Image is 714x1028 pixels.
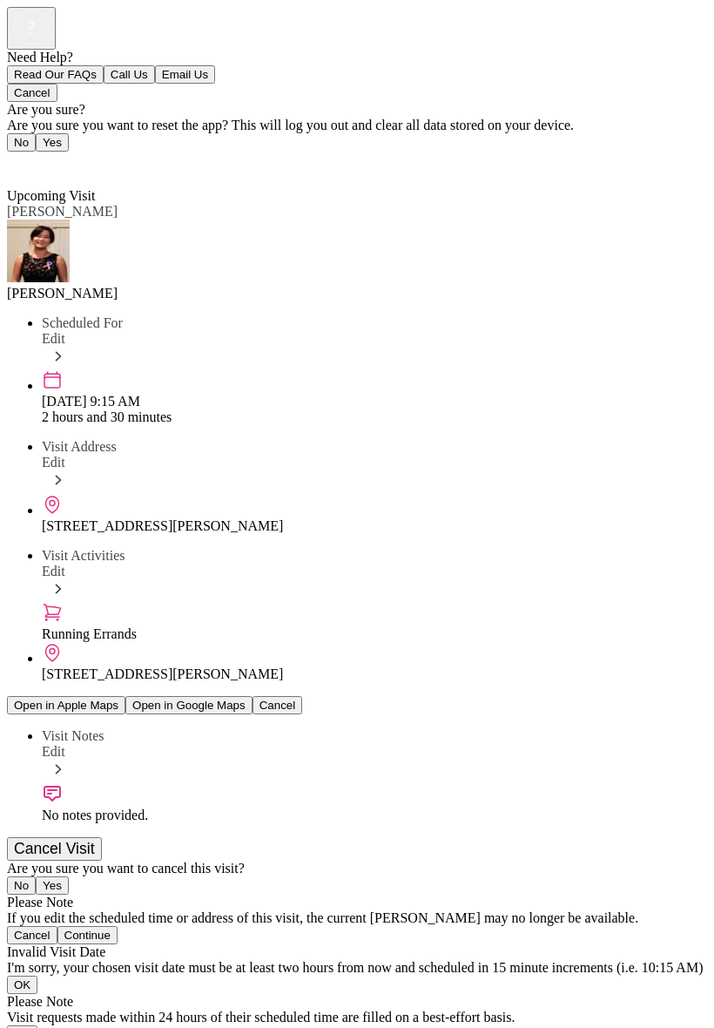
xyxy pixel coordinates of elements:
div: [PERSON_NAME] [7,286,707,301]
div: [STREET_ADDRESS][PERSON_NAME] [42,518,707,534]
div: If you edit the scheduled time or address of this visit, the current [PERSON_NAME] may no longer ... [7,910,707,926]
button: Call Us [104,65,155,84]
button: Cancel [7,84,57,102]
span: Visit Activities [42,548,125,563]
div: Please Note [7,895,707,910]
div: Running Errands [42,626,707,642]
button: Continue [57,926,118,944]
button: Yes [36,876,69,895]
span: Visit Notes [42,728,104,743]
div: No notes provided. [42,808,707,823]
span: Visit Address [42,439,117,454]
span: Back [17,157,46,172]
span: Upcoming Visit [7,188,95,203]
div: 2 hours and 30 minutes [42,409,707,425]
span: Edit [42,744,65,759]
div: Visit requests made within 24 hours of their scheduled time are filled on a best-effort basis. [7,1010,707,1025]
button: Cancel [253,696,303,714]
button: Open in Google Maps [125,696,253,714]
span: Scheduled For [42,315,123,330]
div: Invalid Visit Date [7,944,707,960]
img: avatar [7,220,70,282]
div: Are you sure you want to cancel this visit? [7,861,707,876]
button: Cancel Visit [7,837,102,861]
span: [PERSON_NAME] [7,204,118,219]
button: Read Our FAQs [7,65,104,84]
button: Open in Apple Maps [7,696,125,714]
button: OK [7,976,37,994]
button: Email Us [155,65,215,84]
div: Are you sure you want to reset the app? This will log you out and clear all data stored on your d... [7,118,707,133]
div: Are you sure? [7,102,707,118]
a: Back [7,157,46,172]
span: Edit [42,331,65,346]
button: No [7,876,36,895]
button: Cancel [7,926,57,944]
span: Edit [42,455,65,470]
div: [STREET_ADDRESS][PERSON_NAME] [42,666,707,682]
div: I'm sorry, your chosen visit date must be at least two hours from now and scheduled in 15 minute ... [7,960,707,976]
div: Need Help? [7,50,707,65]
button: Yes [36,133,69,152]
button: No [7,133,36,152]
span: Edit [42,564,65,578]
div: Please Note [7,994,707,1010]
div: [DATE] 9:15 AM [42,394,707,409]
